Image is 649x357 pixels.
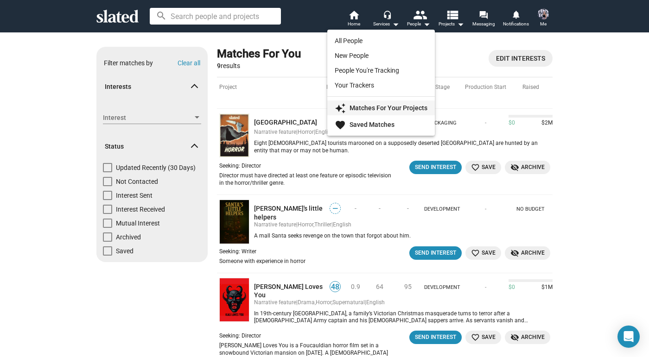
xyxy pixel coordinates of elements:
strong: Saved Matches [350,121,394,128]
a: Your Trackers [327,78,435,93]
a: People You're Tracking [327,63,435,78]
a: All People [327,33,435,48]
strong: Matches For Your Projects [350,104,427,112]
mat-icon: auto_awesome [335,103,346,114]
mat-icon: favorite [335,119,346,131]
a: New People [327,48,435,63]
